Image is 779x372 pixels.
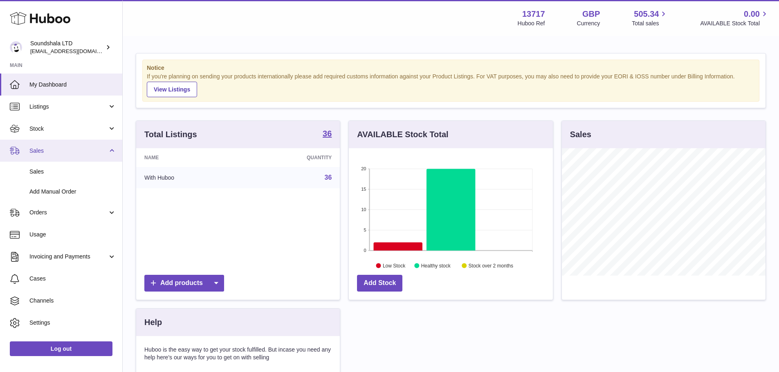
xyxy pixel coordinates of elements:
h3: Total Listings [144,129,197,140]
text: 15 [361,187,366,192]
text: 0 [364,248,366,253]
span: AVAILABLE Stock Total [700,20,769,27]
span: 0.00 [744,9,760,20]
span: Settings [29,319,116,327]
span: 505.34 [634,9,659,20]
strong: Notice [147,64,755,72]
h3: AVAILABLE Stock Total [357,129,448,140]
span: My Dashboard [29,81,116,89]
p: Huboo is the easy way to get your stock fulfilled. But incase you need any help here's our ways f... [144,346,332,361]
text: Stock over 2 months [469,263,513,268]
th: Name [136,148,244,167]
div: Currency [577,20,600,27]
span: [EMAIL_ADDRESS][DOMAIN_NAME] [30,48,120,54]
a: Add products [144,275,224,292]
img: internalAdmin-13717@internal.huboo.com [10,41,22,53]
h3: Help [144,317,162,328]
a: 505.34 Total sales [632,9,668,27]
div: Huboo Ref [518,20,545,27]
a: Log out [10,341,112,356]
span: Total sales [632,20,668,27]
td: With Huboo [136,167,244,188]
th: Quantity [244,148,340,167]
strong: 36 [323,129,332,138]
a: 36 [325,174,332,181]
text: Low Stock [383,263,406,268]
span: Orders [29,209,108,216]
a: Add Stock [357,275,402,292]
strong: 13717 [522,9,545,20]
a: 36 [323,129,332,139]
span: Stock [29,125,108,133]
span: Cases [29,275,116,283]
span: Channels [29,297,116,305]
text: 5 [364,227,366,232]
span: Listings [29,103,108,111]
span: Invoicing and Payments [29,253,108,261]
strong: GBP [582,9,600,20]
span: Usage [29,231,116,238]
text: 10 [361,207,366,212]
h3: Sales [570,129,591,140]
text: 20 [361,166,366,171]
span: Sales [29,147,108,155]
div: Soundshala LTD [30,40,104,55]
div: If you're planning on sending your products internationally please add required customs informati... [147,73,755,97]
a: 0.00 AVAILABLE Stock Total [700,9,769,27]
span: Add Manual Order [29,188,116,196]
text: Healthy stock [421,263,451,268]
span: Sales [29,168,116,176]
a: View Listings [147,82,197,97]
